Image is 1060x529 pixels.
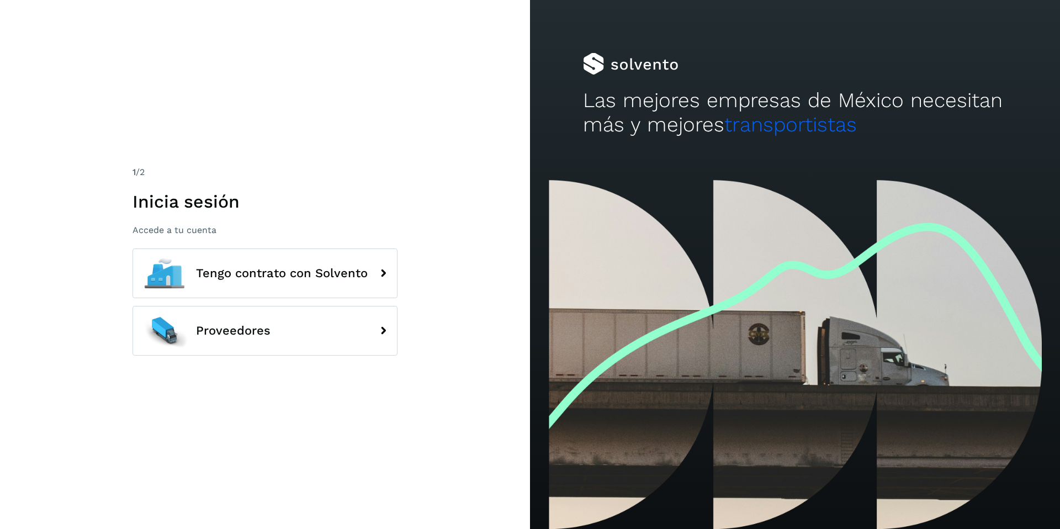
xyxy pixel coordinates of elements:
button: Tengo contrato con Solvento [132,248,397,298]
span: 1 [132,167,136,177]
div: /2 [132,166,397,179]
span: Tengo contrato con Solvento [196,267,368,280]
h1: Inicia sesión [132,191,397,212]
button: Proveedores [132,306,397,356]
h2: Las mejores empresas de México necesitan más y mejores [583,88,1007,137]
span: Proveedores [196,324,271,337]
p: Accede a tu cuenta [132,225,397,235]
span: transportistas [724,113,857,136]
